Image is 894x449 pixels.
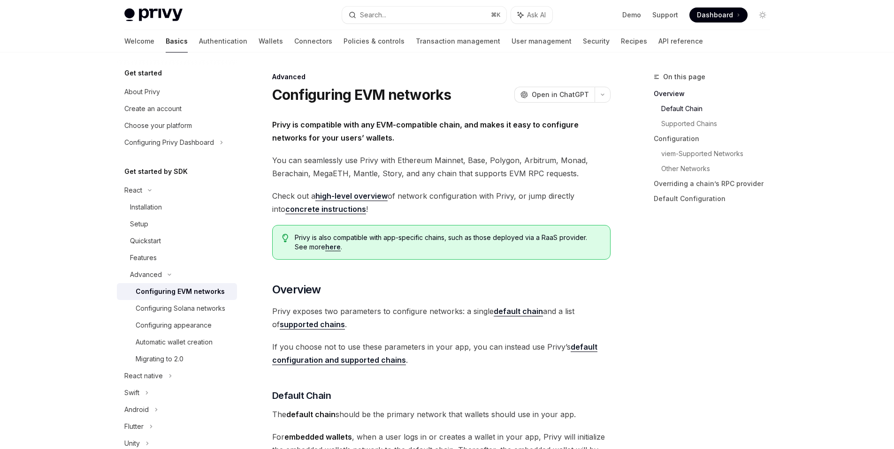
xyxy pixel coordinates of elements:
a: Other Networks [661,161,778,176]
span: Privy is also compatible with app-specific chains, such as those deployed via a RaaS provider. Se... [295,233,600,252]
a: high-level overview [315,191,388,201]
a: Support [652,10,678,20]
a: supported chains [280,320,345,329]
strong: default chain [494,307,543,316]
a: Overview [654,86,778,101]
strong: supported chains [280,320,345,329]
div: Installation [130,202,162,213]
a: Automatic wallet creation [117,334,237,351]
div: Unity [124,438,140,449]
span: Open in ChatGPT [532,90,589,99]
div: Configuring Solana networks [136,303,225,314]
a: User management [512,30,572,52]
div: Flutter [124,421,144,432]
a: Overriding a chain’s RPC provider [654,176,778,191]
div: Advanced [130,269,162,280]
a: Default Configuration [654,191,778,206]
span: Default Chain [272,389,331,402]
div: Setup [130,218,148,230]
a: Features [117,249,237,266]
a: default chain [494,307,543,316]
a: Default Chain [661,101,778,116]
div: Search... [360,9,386,21]
button: Search...⌘K [342,7,506,23]
a: Configuration [654,131,778,146]
div: Automatic wallet creation [136,337,213,348]
div: Quickstart [130,235,161,247]
div: Migrating to 2.0 [136,353,183,365]
a: Policies & controls [344,30,405,52]
a: Supported Chains [661,116,778,131]
strong: default chain [286,410,336,419]
div: Create an account [124,103,182,114]
a: Configuring Solana networks [117,300,237,317]
a: viem-Supported Networks [661,146,778,161]
a: Quickstart [117,232,237,249]
a: About Privy [117,83,237,100]
a: Create an account [117,100,237,117]
div: React native [124,370,163,382]
a: concrete instructions [285,204,366,214]
a: Migrating to 2.0 [117,351,237,367]
div: Configuring appearance [136,320,212,331]
a: Basics [166,30,188,52]
a: API reference [658,30,703,52]
span: The should be the primary network that wallets should use in your app. [272,408,611,421]
a: Connectors [294,30,332,52]
a: Setup [117,216,237,232]
div: React [124,185,142,196]
svg: Tip [282,234,289,242]
button: Open in ChatGPT [514,87,595,103]
span: On this page [663,71,705,82]
div: Configuring Privy Dashboard [124,137,214,148]
h1: Configuring EVM networks [272,86,451,103]
a: Choose your platform [117,117,237,134]
a: Transaction management [416,30,500,52]
span: Ask AI [527,10,546,20]
img: light logo [124,8,183,22]
div: Features [130,252,157,263]
a: Welcome [124,30,154,52]
strong: embedded wallets [284,432,352,442]
button: Ask AI [511,7,552,23]
button: Toggle dark mode [755,7,770,22]
a: here [325,243,341,251]
a: Dashboard [689,7,748,22]
a: Demo [622,10,641,20]
span: You can seamlessly use Privy with Ethereum Mainnet, Base, Polygon, Arbitrum, Monad, Berachain, Me... [272,154,611,180]
a: Wallets [259,30,283,52]
a: Installation [117,199,237,216]
span: Dashboard [697,10,733,20]
a: Recipes [621,30,647,52]
a: Authentication [199,30,247,52]
a: Security [583,30,610,52]
span: Check out a of network configuration with Privy, or jump directly into ! [272,189,611,216]
h5: Get started by SDK [124,166,188,177]
span: ⌘ K [491,11,501,19]
div: Android [124,404,149,415]
div: Swift [124,387,139,398]
strong: Privy is compatible with any EVM-compatible chain, and makes it easy to configure networks for yo... [272,120,579,142]
a: Configuring appearance [117,317,237,334]
a: Configuring EVM networks [117,283,237,300]
span: Privy exposes two parameters to configure networks: a single and a list of . [272,305,611,331]
span: Overview [272,282,321,297]
div: Configuring EVM networks [136,286,225,297]
div: Choose your platform [124,120,192,131]
h5: Get started [124,67,162,79]
div: About Privy [124,86,160,97]
span: If you choose not to use these parameters in your app, you can instead use Privy’s . [272,340,611,367]
div: Advanced [272,72,611,82]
